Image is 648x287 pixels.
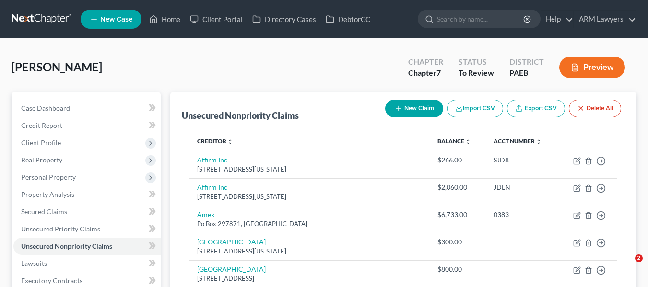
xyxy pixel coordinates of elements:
span: 7 [436,68,441,77]
a: Credit Report [13,117,161,134]
div: $300.00 [437,237,478,247]
span: 2 [635,254,643,262]
a: Balance unfold_more [437,138,471,145]
a: DebtorCC [321,11,375,28]
div: Po Box 297871, [GEOGRAPHIC_DATA] [197,219,423,229]
a: ARM Lawyers [574,11,636,28]
a: Help [541,11,573,28]
i: unfold_more [465,139,471,145]
button: Import CSV [447,100,503,117]
button: Delete All [569,100,621,117]
span: Real Property [21,156,62,164]
iframe: Intercom live chat [615,254,638,277]
a: Acct Number unfold_more [494,138,542,145]
a: Unsecured Nonpriority Claims [13,238,161,255]
div: Chapter [408,68,443,79]
span: Credit Report [21,121,62,129]
a: Directory Cases [247,11,321,28]
div: [STREET_ADDRESS][US_STATE] [197,192,423,201]
div: $266.00 [437,155,478,165]
a: Lawsuits [13,255,161,272]
button: New Claim [385,100,443,117]
div: [STREET_ADDRESS][US_STATE] [197,165,423,174]
span: Unsecured Nonpriority Claims [21,242,112,250]
div: JDLN [494,183,551,192]
a: Secured Claims [13,203,161,220]
span: Lawsuits [21,259,47,267]
a: Export CSV [507,100,565,117]
a: Property Analysis [13,186,161,203]
a: Home [144,11,185,28]
span: [PERSON_NAME] [12,60,102,74]
span: Unsecured Priority Claims [21,225,100,233]
i: unfold_more [227,139,233,145]
a: [GEOGRAPHIC_DATA] [197,265,266,273]
i: unfold_more [536,139,542,145]
span: Case Dashboard [21,104,70,112]
span: Property Analysis [21,190,74,198]
a: Creditor unfold_more [197,138,233,145]
div: PAEB [509,68,544,79]
a: Unsecured Priority Claims [13,220,161,238]
div: SJD8 [494,155,551,165]
a: Affirm Inc [197,156,227,164]
div: $6,733.00 [437,210,478,219]
a: Affirm Inc [197,183,227,191]
div: [STREET_ADDRESS][US_STATE] [197,247,423,256]
button: Preview [559,57,625,78]
a: Case Dashboard [13,100,161,117]
div: 0383 [494,210,551,219]
span: New Case [100,16,132,23]
span: Personal Property [21,173,76,181]
span: Secured Claims [21,207,67,216]
a: Client Portal [185,11,247,28]
a: Amex [197,210,214,218]
div: Unsecured Nonpriority Claims [182,110,299,121]
span: Client Profile [21,138,61,147]
div: $800.00 [437,264,478,274]
span: Executory Contracts [21,276,82,285]
div: To Review [459,68,494,79]
input: Search by name... [437,10,525,28]
div: Chapter [408,57,443,68]
div: Status [459,57,494,68]
div: $2,060.00 [437,183,478,192]
div: [STREET_ADDRESS] [197,274,423,283]
div: District [509,57,544,68]
a: [GEOGRAPHIC_DATA] [197,238,266,246]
